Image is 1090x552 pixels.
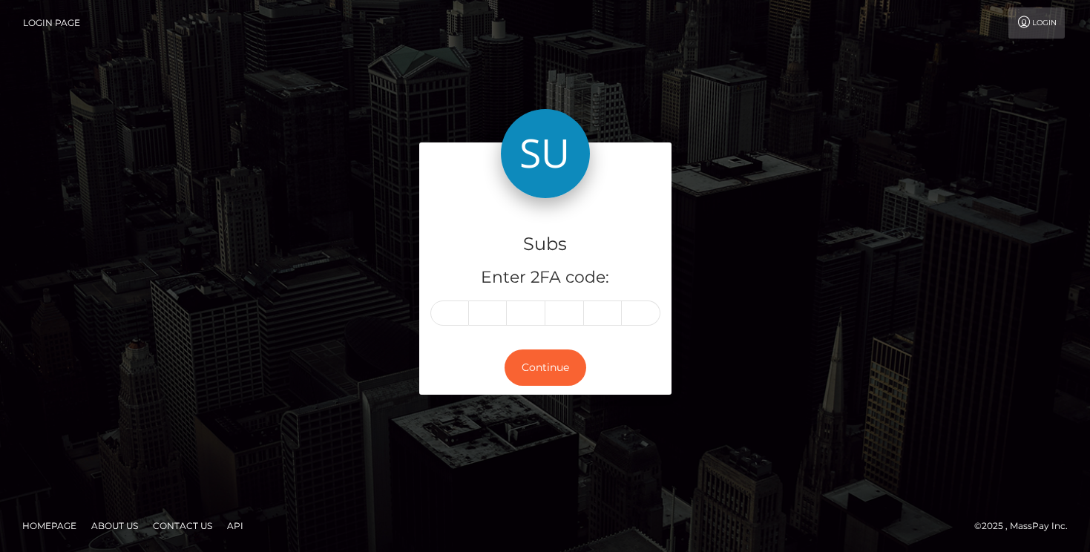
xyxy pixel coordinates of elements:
a: Contact Us [147,514,218,537]
button: Continue [505,349,586,386]
a: API [221,514,249,537]
h4: Subs [430,231,660,257]
a: Login [1008,7,1065,39]
a: About Us [85,514,144,537]
img: Subs [501,109,590,198]
h5: Enter 2FA code: [430,266,660,289]
a: Login Page [23,7,80,39]
div: © 2025 , MassPay Inc. [974,518,1079,534]
a: Homepage [16,514,82,537]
